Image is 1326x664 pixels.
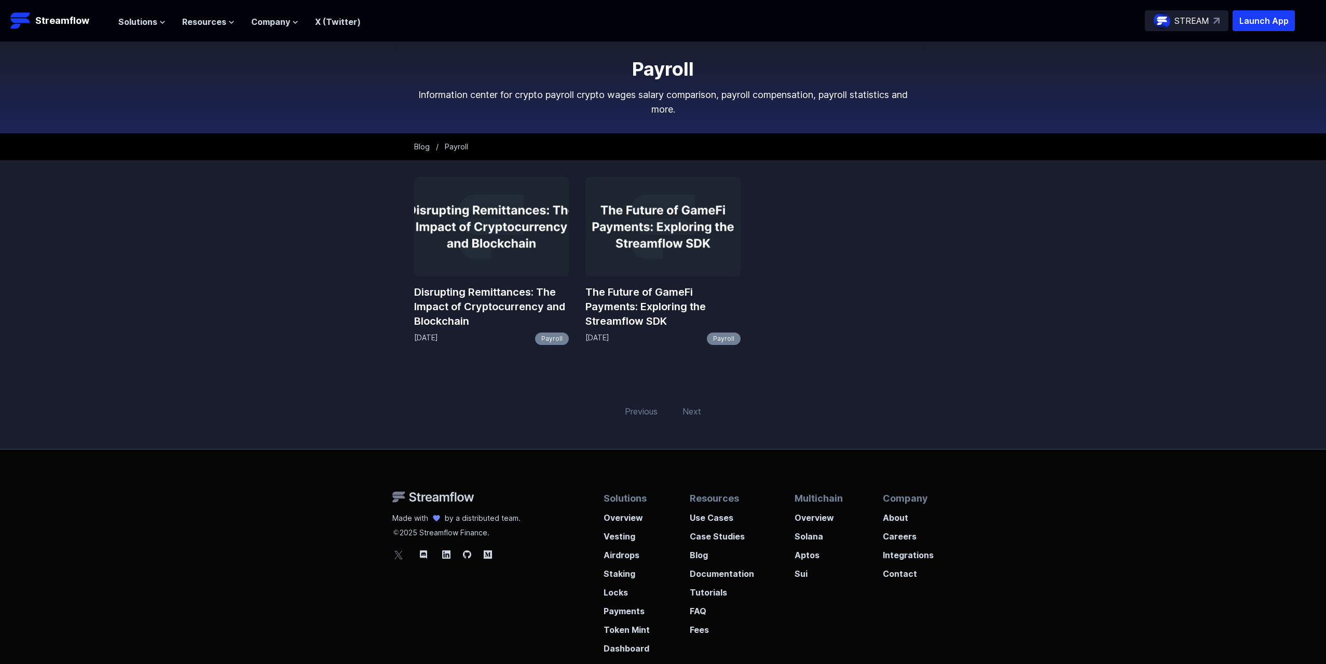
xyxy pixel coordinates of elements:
img: The Future of GameFi Payments: Exploring the Streamflow SDK [585,177,741,276]
a: Locks [604,580,650,599]
a: Careers [883,524,934,543]
p: Solutions [604,491,650,505]
span: Solutions [118,16,157,28]
a: X (Twitter) [315,17,361,27]
a: FAQ [690,599,754,617]
a: Payroll [707,333,741,345]
a: Case Studies [690,524,754,543]
img: Streamflow Logo [10,10,31,31]
p: by a distributed team. [445,513,521,523]
a: Blog [414,142,430,151]
button: Launch App [1233,10,1295,31]
p: Information center for crypto payroll crypto wages salary comparison, payroll compensation, payro... [414,88,912,117]
a: Streamflow [10,10,108,31]
a: Sui [795,561,843,580]
h1: Payroll [414,59,912,79]
p: [DATE] [414,333,438,345]
span: Payroll [445,142,468,151]
a: Overview [795,505,843,524]
p: Made with [392,513,428,523]
a: Token Mint [604,617,650,636]
a: Fees [690,617,754,636]
span: Previous [619,399,664,424]
button: Resources [182,16,235,28]
a: Documentation [690,561,754,580]
a: About [883,505,934,524]
img: Disrupting Remittances: The Impact of Cryptocurrency and Blockchain [414,177,569,276]
p: STREAM [1174,15,1209,27]
p: Multichain [795,491,843,505]
span: / [436,142,439,151]
p: Resources [690,491,754,505]
span: Company [251,16,290,28]
img: Streamflow Logo [392,491,474,503]
a: Blog [690,543,754,561]
a: Payroll [535,333,569,345]
a: Tutorials [690,580,754,599]
button: Company [251,16,298,28]
a: Dashboard [604,636,650,655]
a: Overview [604,505,650,524]
a: Use Cases [690,505,754,524]
a: Staking [604,561,650,580]
button: Solutions [118,16,166,28]
a: The Future of GameFi Payments: Exploring the Streamflow SDK [585,285,741,328]
img: top-right-arrow.svg [1213,18,1220,24]
a: Aptos [795,543,843,561]
a: Contact [883,561,934,580]
a: Solana [795,524,843,543]
span: Next [676,399,707,424]
p: [DATE] [585,333,609,345]
a: Disrupting Remittances: The Impact of Cryptocurrency and Blockchain [414,285,569,328]
a: Airdrops [604,543,650,561]
p: Company [883,491,934,505]
a: Payments [604,599,650,617]
span: Resources [182,16,226,28]
a: Vesting [604,524,650,543]
p: 2025 Streamflow Finance. [392,523,521,538]
a: Integrations [883,543,934,561]
img: streamflow-logo-circle.png [1154,12,1170,29]
p: Streamflow [35,13,89,28]
a: STREAM [1145,10,1228,31]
